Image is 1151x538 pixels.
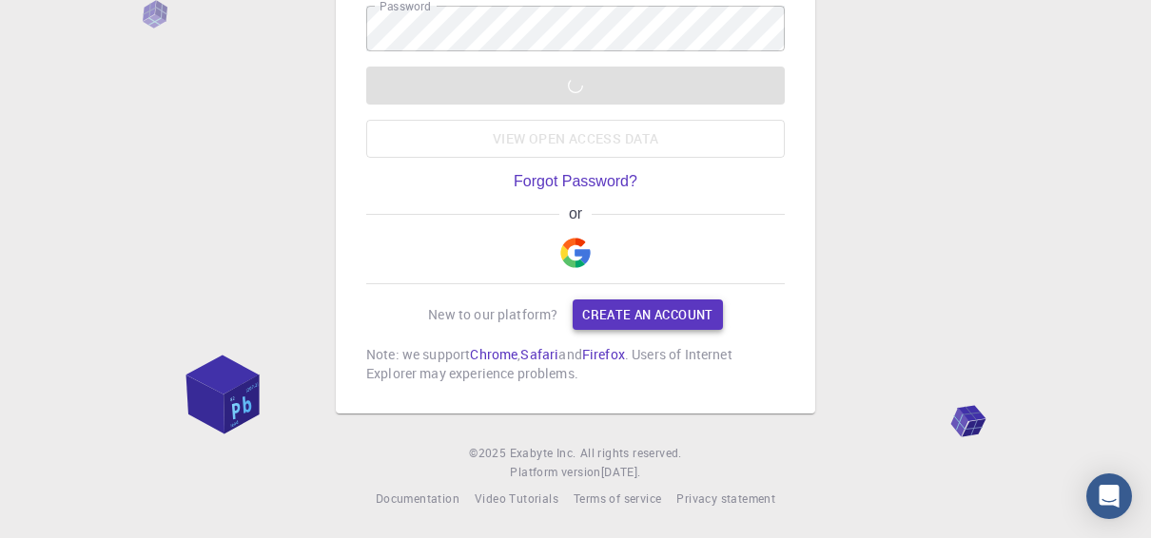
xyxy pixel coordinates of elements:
[676,490,775,509] a: Privacy statement
[520,345,558,363] a: Safari
[475,490,558,509] a: Video Tutorials
[510,444,576,463] a: Exabyte Inc.
[574,490,661,506] span: Terms of service
[469,444,509,463] span: © 2025
[470,345,517,363] a: Chrome
[376,490,459,509] a: Documentation
[428,305,557,324] p: New to our platform?
[601,463,641,482] a: [DATE].
[676,490,775,506] span: Privacy statement
[560,238,591,268] img: Google
[366,345,785,383] p: Note: we support , and . Users of Internet Explorer may experience problems.
[475,490,558,506] span: Video Tutorials
[582,345,625,363] a: Firefox
[376,490,459,506] span: Documentation
[574,490,661,509] a: Terms of service
[1086,473,1132,519] div: Open Intercom Messenger
[559,205,591,222] span: or
[601,464,641,479] span: [DATE] .
[510,463,600,482] span: Platform version
[573,299,722,330] a: Create an account
[510,445,576,460] span: Exabyte Inc.
[580,444,682,463] span: All rights reserved.
[514,173,637,190] a: Forgot Password?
